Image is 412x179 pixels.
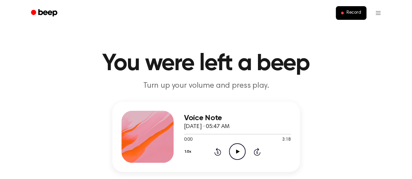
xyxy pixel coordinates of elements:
span: 0:00 [184,136,192,143]
span: Record [346,10,361,16]
h1: You were left a beep [39,52,373,75]
span: [DATE] · 05:47 AM [184,124,230,130]
a: Beep [26,7,63,19]
h3: Voice Note [184,114,291,122]
button: Record [336,6,366,20]
span: 3:18 [282,136,291,143]
button: Open menu [370,5,386,21]
p: Turn up your volume and press play. [81,81,331,91]
button: 1.0x [184,146,194,157]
